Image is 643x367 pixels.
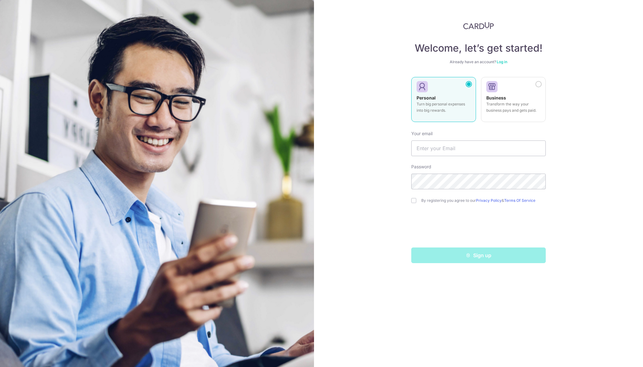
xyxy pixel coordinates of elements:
strong: Business [486,95,506,100]
input: Enter your Email [411,140,546,156]
div: Already have an account? [411,59,546,64]
h4: Welcome, let’s get started! [411,42,546,54]
label: By registering you agree to our & [421,198,546,203]
strong: Personal [417,95,436,100]
a: Privacy Policy [476,198,502,203]
iframe: reCAPTCHA [431,216,526,240]
p: Transform the way your business pays and gets paid. [486,101,540,114]
a: Personal Turn big personal expenses into big rewards. [411,77,476,126]
a: Terms Of Service [504,198,535,203]
a: Log in [497,59,507,64]
img: CardUp Logo [463,22,494,29]
label: Password [411,164,431,170]
p: Turn big personal expenses into big rewards. [417,101,471,114]
label: Your email [411,130,433,137]
a: Business Transform the way your business pays and gets paid. [481,77,546,126]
